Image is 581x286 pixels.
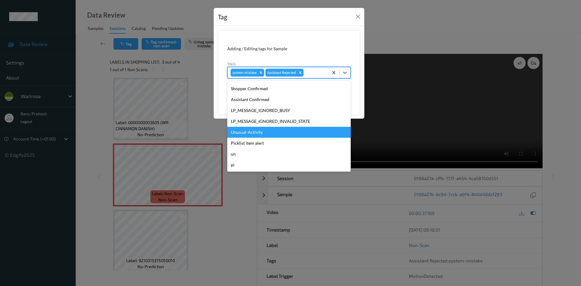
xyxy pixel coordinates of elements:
div: Remove Assistant Rejected [297,69,304,77]
div: Assistant Rejected [265,69,297,77]
div: Picklist item alert [227,138,351,149]
div: un [227,149,351,159]
div: Assistant Confirmed [227,94,351,105]
div: LP_MESSAGE_IGNORED_BUSY [227,105,351,116]
div: Shopper Confirmed [227,83,351,94]
div: Adding / Editing tags for Sample [227,46,351,52]
div: Remove system-mistake [258,69,264,77]
button: Close [354,12,362,21]
div: system-mistake [231,69,258,77]
div: Unusual-Activity [227,127,351,138]
label: Tags [227,61,236,67]
div: pi [227,159,351,170]
div: Tag [218,12,227,22]
div: LP_MESSAGE_IGNORED_INVALID_STATE [227,116,351,127]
